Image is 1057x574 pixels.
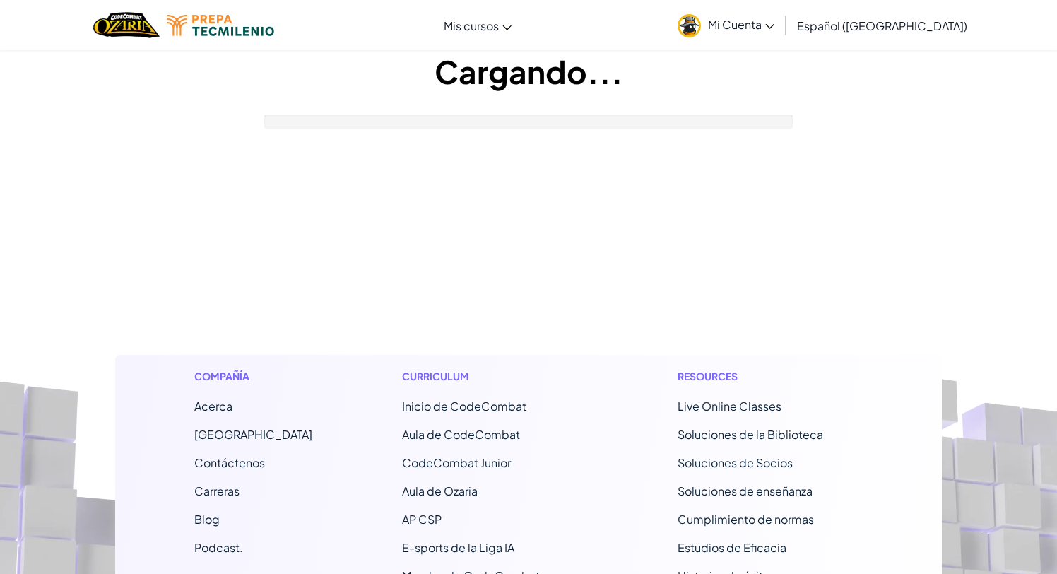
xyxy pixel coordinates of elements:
[671,3,781,47] a: Mi Cuenta
[402,540,514,555] a: E-sports de la Liga IA
[444,18,499,33] span: Mis cursos
[678,540,786,555] a: Estudios de Eficacia
[678,512,814,527] a: Cumplimiento de normas
[402,369,588,384] h1: Curriculum
[194,484,240,498] a: Carreras
[708,17,774,32] span: Mi Cuenta
[678,14,701,37] img: avatar
[402,427,520,442] a: Aula de CodeCombat
[402,484,478,498] a: Aula de Ozaria
[678,427,823,442] a: Soluciones de la Biblioteca
[93,11,159,40] a: Ozaria by CodeCombat logo
[797,18,967,33] span: Español ([GEOGRAPHIC_DATA])
[167,15,274,36] img: Tecmilenio logo
[194,540,243,555] a: Podcast.
[93,11,159,40] img: Home
[678,455,793,470] a: Soluciones de Socios
[437,6,519,45] a: Mis cursos
[194,369,312,384] h1: Compañía
[678,484,813,498] a: Soluciones de enseñanza
[402,455,511,470] a: CodeCombat Junior
[402,512,442,527] a: AP CSP
[194,399,232,414] a: Acerca
[402,399,526,414] span: Inicio de CodeCombat
[194,512,220,527] a: Blog
[678,369,863,384] h1: Resources
[194,427,312,442] a: [GEOGRAPHIC_DATA]
[678,399,781,414] a: Live Online Classes
[790,6,974,45] a: Español ([GEOGRAPHIC_DATA])
[194,455,265,470] span: Contáctenos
